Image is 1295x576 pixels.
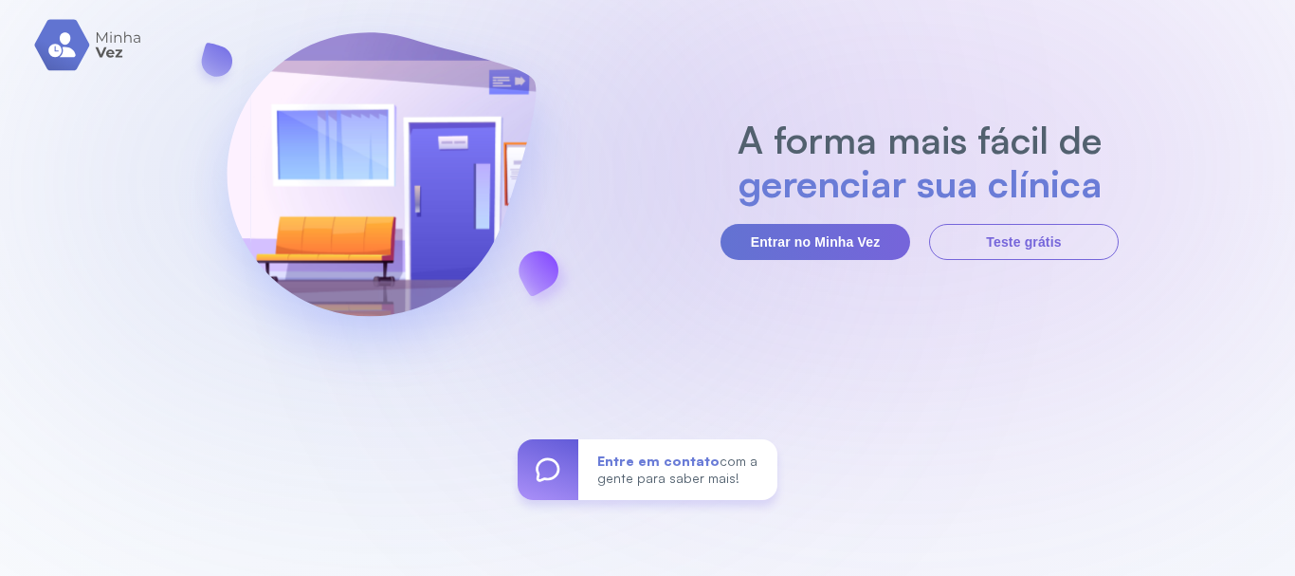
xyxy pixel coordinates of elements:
a: Entre em contatocom a gente para saber mais! [518,439,777,500]
div: com a gente para saber mais! [578,439,777,500]
span: Entre em contato [597,453,720,469]
button: Teste grátis [929,224,1119,260]
h2: gerenciar sua clínica [728,161,1112,205]
button: Entrar no Minha Vez [720,224,910,260]
img: logo.svg [34,19,143,71]
h2: A forma mais fácil de [728,118,1112,161]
